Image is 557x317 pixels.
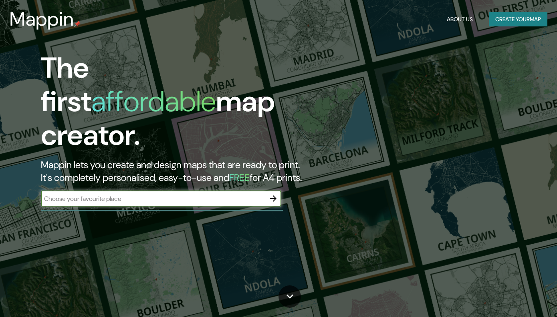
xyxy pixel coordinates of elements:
[444,12,476,27] button: About Us
[74,21,81,27] img: mappin-pin
[10,8,74,30] h3: Mappin
[91,83,216,120] h1: affordable
[41,194,265,203] input: Choose your favourite place
[489,12,547,27] button: Create yourmap
[229,171,250,184] h5: FREE
[41,158,319,184] h2: Mappin lets you create and design maps that are ready to print. It's completely personalised, eas...
[41,51,319,158] h1: The first map creator.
